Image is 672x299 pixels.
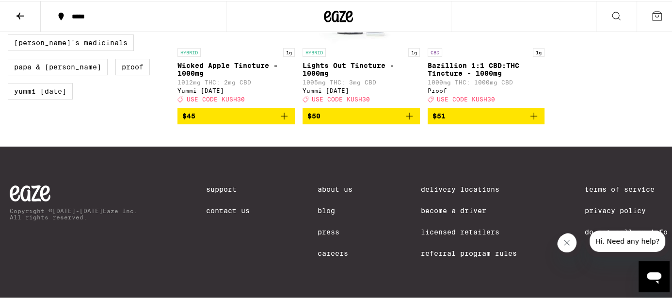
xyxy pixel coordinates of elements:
div: Proof [428,86,545,93]
a: Do Not Sell My Info [585,227,668,235]
a: Referral Program Rules [421,249,517,256]
label: Proof [115,58,150,74]
a: Delivery Locations [421,184,517,192]
label: Papa & [PERSON_NAME] [8,58,108,74]
button: Add to bag [303,107,420,123]
span: $51 [432,111,446,119]
p: 1012mg THC: 2mg CBD [177,78,295,84]
button: Add to bag [428,107,545,123]
span: $50 [307,111,320,119]
span: USE CODE KUSH30 [187,96,245,102]
p: 1g [283,47,295,56]
label: Yummi [DATE] [8,82,73,99]
iframe: Message from company [585,230,670,256]
label: [PERSON_NAME]'s Medicinals [8,33,134,50]
iframe: Button to launch messaging window [639,260,670,291]
p: CBD [428,47,442,56]
p: Wicked Apple Tincture - 1000mg [177,61,295,76]
a: Contact Us [206,206,250,214]
p: 1g [408,47,420,56]
p: 1g [533,47,544,56]
a: Press [318,227,352,235]
button: Add to bag [177,107,295,123]
p: 1005mg THC: 3mg CBD [303,78,420,84]
iframe: Close message [557,232,581,256]
p: Bazillion 1:1 CBD:THC Tincture - 1000mg [428,61,545,76]
span: USE CODE KUSH30 [437,96,495,102]
a: Support [206,184,250,192]
p: HYBRID [303,47,326,56]
a: Licensed Retailers [421,227,517,235]
span: $45 [182,111,195,119]
a: Blog [318,206,352,214]
a: About Us [318,184,352,192]
a: Terms of Service [585,184,668,192]
span: USE CODE KUSH30 [312,96,370,102]
div: Yummi [DATE] [303,86,420,93]
p: Lights Out Tincture - 1000mg [303,61,420,76]
p: HYBRID [177,47,201,56]
p: Copyright © [DATE]-[DATE] Eaze Inc. All rights reserved. [10,207,138,219]
div: Yummi [DATE] [177,86,295,93]
p: 1000mg THC: 1000mg CBD [428,78,545,84]
a: Become a Driver [421,206,517,214]
a: Careers [318,249,352,256]
a: Privacy Policy [585,206,668,214]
